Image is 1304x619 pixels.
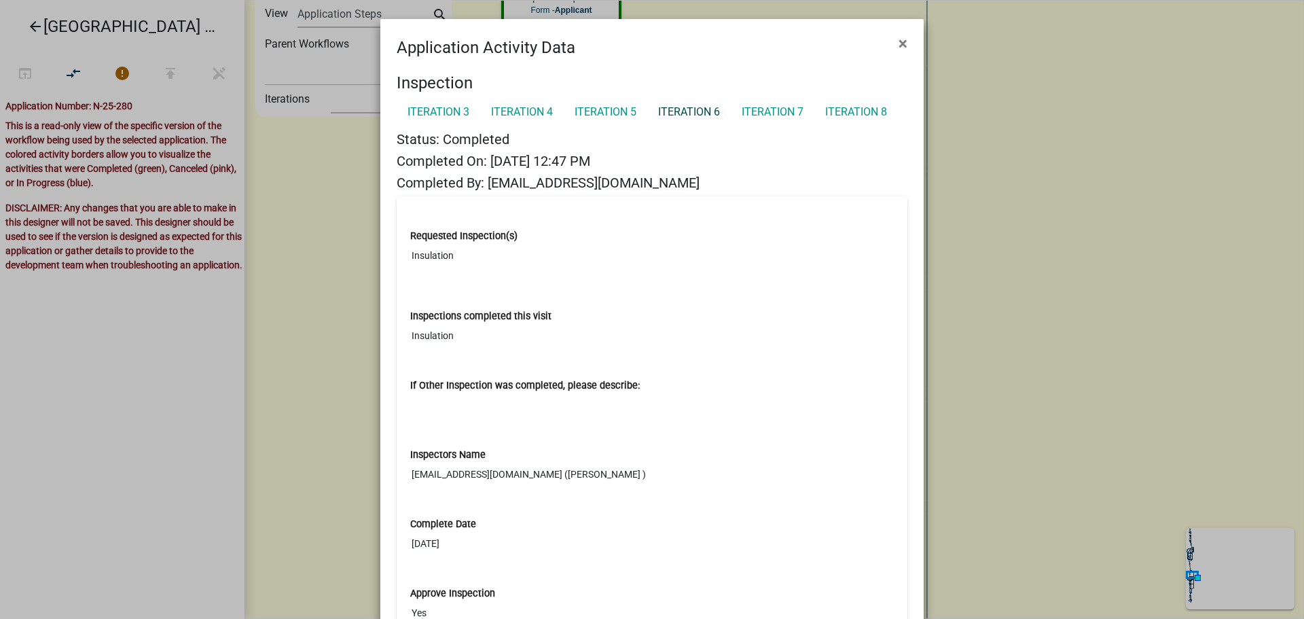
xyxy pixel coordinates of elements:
[410,450,486,460] label: Inspectors Name
[410,520,476,529] label: Complete Date
[410,589,495,599] label: Approve Inspection
[899,34,907,53] span: ×
[397,153,907,169] h5: Completed On: [DATE] 12:47 PM
[731,99,814,126] a: Iteration 7
[647,99,731,126] a: Iteration 6
[397,73,907,93] h4: Inspection
[397,99,480,126] a: Iteration 3
[397,131,907,147] h5: Status: Completed
[410,381,640,391] label: If Other Inspection was completed, please describe:
[480,99,564,126] a: Iteration 4
[397,175,907,191] h5: Completed By: [EMAIL_ADDRESS][DOMAIN_NAME]
[410,312,551,321] label: Inspections completed this visit
[814,99,898,126] a: Iteration 8
[410,232,518,241] label: Requested Inspection(s)
[888,24,918,63] button: Close
[564,99,647,126] a: Iteration 5
[397,35,575,60] h4: Application Activity Data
